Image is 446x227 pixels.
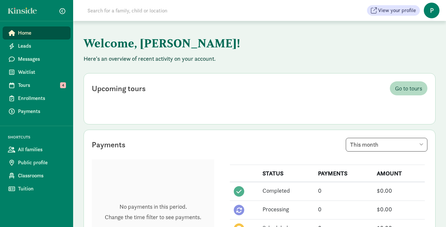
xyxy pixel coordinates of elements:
span: Messages [18,55,65,63]
span: All families [18,146,65,154]
span: P [424,3,439,18]
div: Completed [263,186,310,195]
span: Leads [18,42,65,50]
a: Payments [3,105,71,118]
div: Upcoming tours [92,83,146,94]
span: Enrollments [18,94,65,102]
a: Tours 4 [3,79,71,92]
span: Go to tours [395,84,422,93]
span: Waitlist [18,68,65,76]
span: View your profile [378,7,416,14]
div: Payments [92,139,125,151]
a: Go to tours [390,81,427,95]
a: Waitlist [3,66,71,79]
a: Public profile [3,156,71,169]
span: Home [18,29,65,37]
p: No payments in this period. [105,203,201,211]
span: Tours [18,81,65,89]
a: Messages [3,53,71,66]
a: Classrooms [3,169,71,182]
button: View your profile [367,5,420,16]
a: Tuition [3,182,71,195]
span: Public profile [18,159,65,167]
h1: Welcome, [PERSON_NAME]! [84,31,407,55]
th: AMOUNT [373,165,425,182]
div: 0 [318,205,369,214]
div: 0 [318,186,369,195]
span: 4 [60,82,66,88]
input: Search for a family, child or location [84,4,267,17]
span: Payments [18,107,65,115]
a: Home [3,26,71,40]
th: PAYMENTS [314,165,373,182]
div: $0.00 [377,186,421,195]
span: Tuition [18,185,65,193]
a: All families [3,143,71,156]
p: Change the time filter to see payments. [105,213,201,221]
p: Here's an overview of recent activity on your account. [84,55,436,63]
a: Enrollments [3,92,71,105]
div: Processing [263,205,310,214]
span: Classrooms [18,172,65,180]
a: Leads [3,40,71,53]
th: STATUS [259,165,314,182]
div: $0.00 [377,205,421,214]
